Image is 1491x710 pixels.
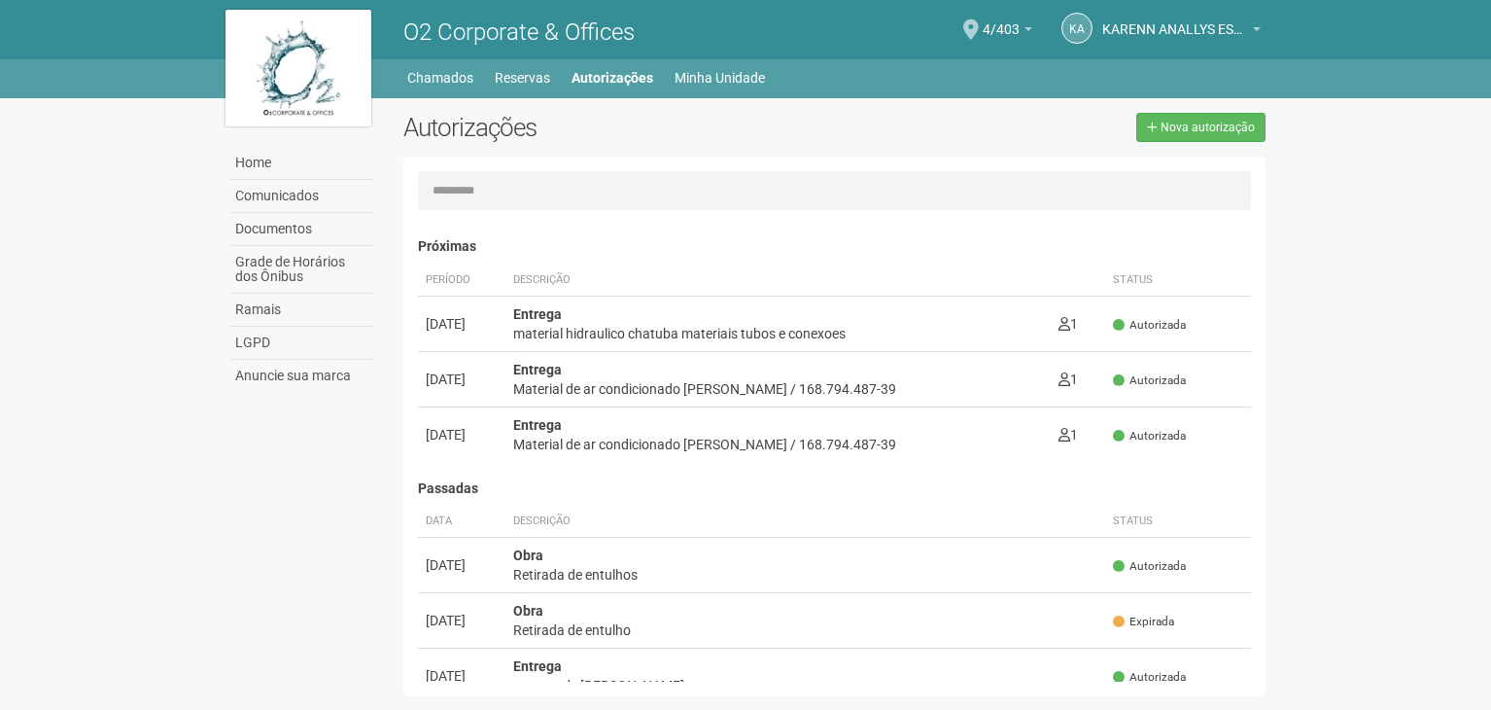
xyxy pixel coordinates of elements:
[1058,316,1078,332] span: 1
[1105,265,1251,297] th: Status
[513,621,1097,640] div: Retirada de entulho
[513,324,1043,343] div: material hidraulico chatuba materiais tubos e conexoes
[230,213,374,246] a: Documentos
[426,666,498,686] div: [DATE]
[426,611,498,630] div: [DATE]
[403,113,819,142] h2: Autorizações
[403,18,635,46] span: O2 Corporate & Offices
[513,548,543,563] strong: Obra
[513,417,562,433] strong: Entrega
[230,360,374,392] a: Anuncie sua marca
[1113,558,1186,575] span: Autorizada
[1058,427,1078,443] span: 1
[513,603,543,619] strong: Obra
[983,3,1020,37] span: 4/403
[426,314,498,334] div: [DATE]
[230,180,374,213] a: Comunicados
[1061,13,1092,44] a: KA
[407,64,473,91] a: Chamados
[1136,113,1266,142] a: Nova autorização
[1105,506,1251,538] th: Status
[513,379,1043,399] div: Material de ar condicionado [PERSON_NAME] / 168.794.487-39
[230,246,374,294] a: Grade de Horários dos Ônibus
[1161,121,1255,134] span: Nova autorização
[426,370,498,389] div: [DATE]
[230,147,374,180] a: Home
[418,265,505,297] th: Período
[513,362,562,377] strong: Entrega
[983,24,1032,40] a: 4/403
[418,239,1251,254] h4: Próximas
[418,481,1251,496] h4: Passadas
[505,265,1051,297] th: Descrição
[1058,372,1078,387] span: 1
[1113,428,1186,444] span: Autorizada
[513,306,562,322] strong: Entrega
[495,64,550,91] a: Reservas
[1113,317,1186,334] span: Autorizada
[1113,614,1174,630] span: Expirada
[1113,669,1186,686] span: Autorizada
[505,506,1105,538] th: Descrição
[418,506,505,538] th: Data
[230,327,374,360] a: LGPD
[1113,373,1186,389] span: Autorizada
[230,294,374,327] a: Ramais
[513,658,562,674] strong: Entrega
[513,435,1043,454] div: Material de ar condicionado [PERSON_NAME] / 168.794.487-39
[426,555,498,575] div: [DATE]
[675,64,765,91] a: Minha Unidade
[225,10,371,126] img: logo.jpg
[1102,3,1248,37] span: KARENN ANALLYS ESTELLA
[572,64,653,91] a: Autorizações
[1102,24,1261,40] a: KARENN ANALLYS ESTELLA
[426,425,498,444] div: [DATE]
[513,565,1097,585] div: Retirada de entulhos
[513,676,1097,695] div: entrega de [PERSON_NAME]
